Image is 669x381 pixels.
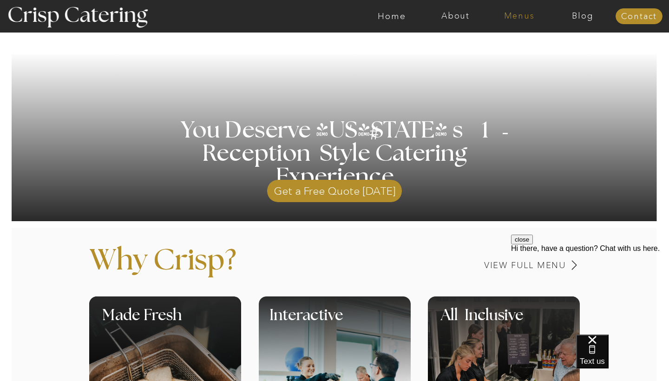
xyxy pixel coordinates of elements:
p: Why Crisp? [89,246,339,289]
h1: Made Fresh [102,308,274,335]
h3: # [349,124,402,151]
h1: All Inclusive [441,308,608,335]
iframe: podium webchat widget bubble [576,335,669,381]
a: Get a Free Quote [DATE] [267,175,402,202]
a: Home [360,12,424,21]
a: Menus [487,12,551,21]
a: About [424,12,487,21]
iframe: podium webchat widget prompt [511,235,669,346]
a: Contact [616,12,662,21]
h1: Interactive [269,308,468,335]
a: Blog [551,12,615,21]
h1: You Deserve [US_STATE] s 1 Reception Style Catering Experience [148,119,521,189]
a: View Full Menu [419,261,566,270]
h3: ' [484,108,511,161]
h3: ' [332,119,370,143]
